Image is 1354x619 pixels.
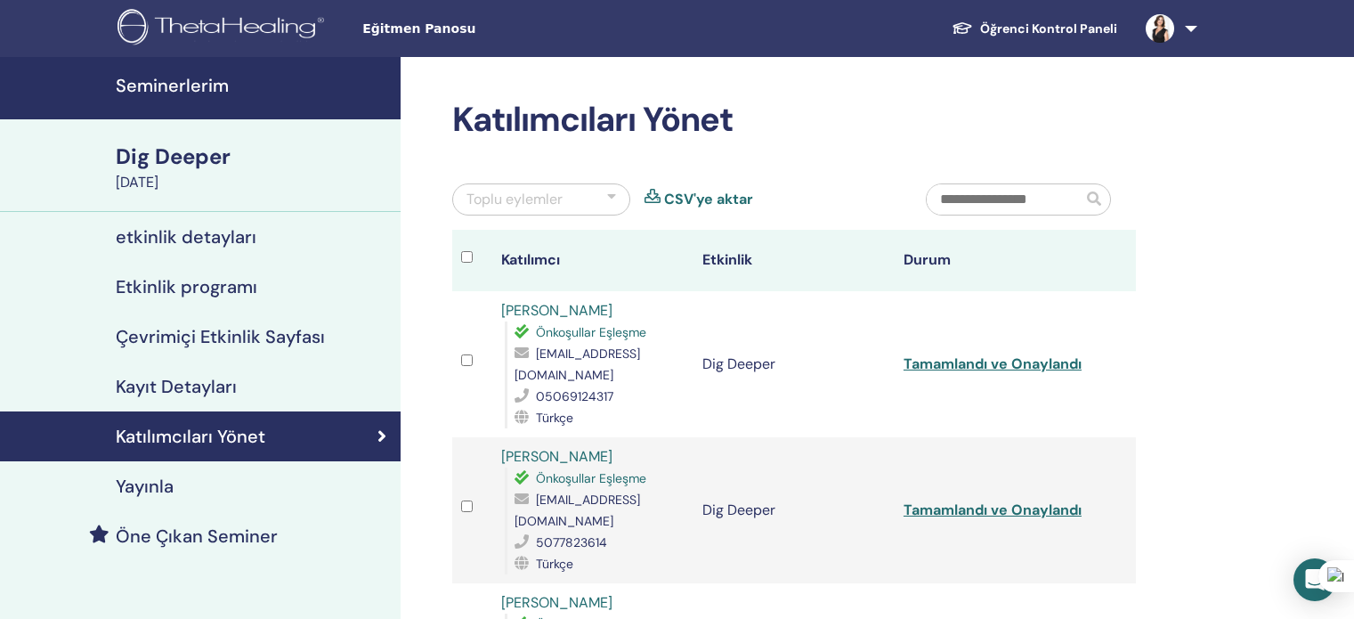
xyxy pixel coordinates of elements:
img: default.jpg [1146,14,1174,43]
a: Tamamlandı ve Onaylandı [904,354,1082,373]
h4: Öne Çıkan Seminer [116,525,278,547]
h4: Katılımcıları Yönet [116,426,265,447]
img: logo.png [118,9,330,49]
h4: etkinlik detayları [116,226,256,248]
th: Katılımcı [492,230,693,291]
a: Öğrenci Kontrol Paneli [937,12,1131,45]
div: Open Intercom Messenger [1293,558,1336,601]
h4: Yayınla [116,476,174,497]
span: 5077823614 [536,534,607,550]
a: CSV'ye aktar [664,189,753,210]
a: Dig Deeper[DATE] [105,142,401,193]
h2: Katılımcıları Yönet [452,100,1136,141]
span: Türkçe [536,556,573,572]
a: [PERSON_NAME] [501,447,612,466]
h4: Çevrimiçi Etkinlik Sayfası [116,326,325,347]
a: Tamamlandı ve Onaylandı [904,501,1082,519]
div: Dig Deeper [116,142,390,172]
th: Etkinlik [693,230,895,291]
h4: Etkinlik programı [116,276,257,297]
span: [EMAIL_ADDRESS][DOMAIN_NAME] [515,492,640,529]
span: 05069124317 [536,388,613,404]
h4: Kayıt Detayları [116,376,237,397]
img: graduation-cap-white.svg [952,20,973,36]
a: [PERSON_NAME] [501,301,612,320]
span: Önkoşullar Eşleşme [536,324,646,340]
span: Eğitmen Panosu [362,20,629,38]
span: Türkçe [536,410,573,426]
td: Dig Deeper [693,291,895,437]
div: Toplu eylemler [466,189,563,210]
th: Durum [895,230,1096,291]
span: Önkoşullar Eşleşme [536,470,646,486]
h4: Seminerlerim [116,75,390,96]
td: Dig Deeper [693,437,895,583]
div: [DATE] [116,172,390,193]
a: [PERSON_NAME] [501,593,612,612]
span: [EMAIL_ADDRESS][DOMAIN_NAME] [515,346,640,383]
